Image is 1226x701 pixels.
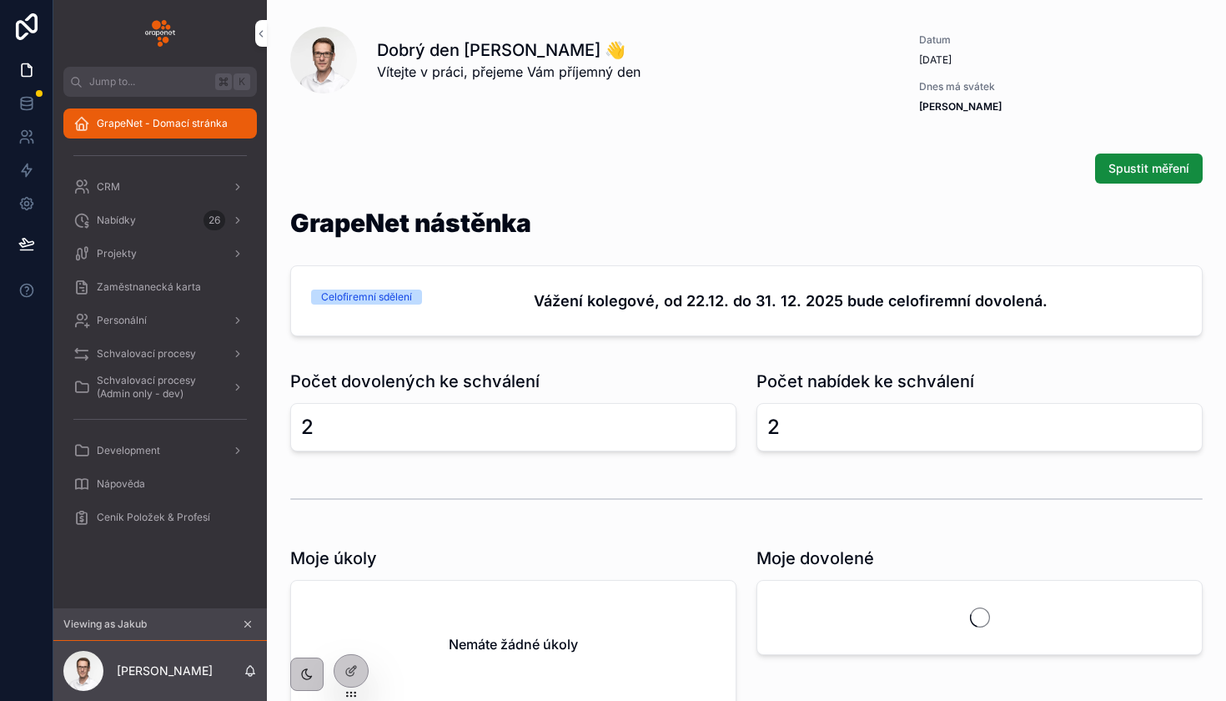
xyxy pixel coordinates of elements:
[63,172,257,202] a: CRM
[97,374,219,401] span: Schvalovací procesy (Admin only - dev)
[145,20,175,47] img: App logo
[919,100,1002,113] strong: [PERSON_NAME]
[89,75,209,88] span: Jump to...
[63,239,257,269] a: Projekty
[97,477,145,491] span: Nápověda
[235,75,249,88] span: K
[97,117,228,130] span: GrapeNet - Domací stránka
[63,205,257,235] a: Nabídky26
[534,290,1182,312] h4: Vážení kolegové, od 22.12. do 31. 12. 2025 bude celofiremní dovolená.
[63,469,257,499] a: Nápověda
[97,280,201,294] span: Zaměstnanecká karta
[377,62,641,82] span: Vítejte v práci, přejeme Vám příjemný den
[919,80,1029,93] span: Dnes má svátek
[301,414,314,441] div: 2
[97,180,120,194] span: CRM
[63,618,147,631] span: Viewing as Jakub
[919,33,1029,47] span: Datum
[919,53,1029,67] span: [DATE]
[53,97,267,554] div: scrollable content
[97,444,160,457] span: Development
[63,305,257,335] a: Personální
[203,210,225,230] div: 26
[97,214,136,227] span: Nabídky
[117,663,213,679] p: [PERSON_NAME]
[290,370,540,393] h1: Počet dovolených ke schválení
[1108,160,1189,177] span: Spustit měření
[63,108,257,139] a: GrapeNet - Domací stránka
[63,272,257,302] a: Zaměstnanecká karta
[63,436,257,466] a: Development
[1095,154,1203,184] button: Spustit měření
[290,210,531,235] h1: GrapeNet nástěnka
[63,339,257,369] a: Schvalovací procesy
[321,290,412,305] div: Celofiremní sdělení
[97,347,196,361] span: Schvalovací procesy
[97,314,147,327] span: Personální
[63,67,257,97] button: Jump to...K
[449,634,578,654] h2: Nemáte žádné úkoly
[756,370,974,393] h1: Počet nabídek ke schválení
[767,414,780,441] div: 2
[63,372,257,402] a: Schvalovací procesy (Admin only - dev)
[756,547,874,570] h1: Moje dovolené
[290,547,377,570] h1: Moje úkoly
[377,38,641,62] h1: Dobrý den [PERSON_NAME] 👋
[97,511,210,524] span: Ceník Položek & Profesí
[63,502,257,532] a: Ceník Položek & Profesí
[97,247,137,260] span: Projekty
